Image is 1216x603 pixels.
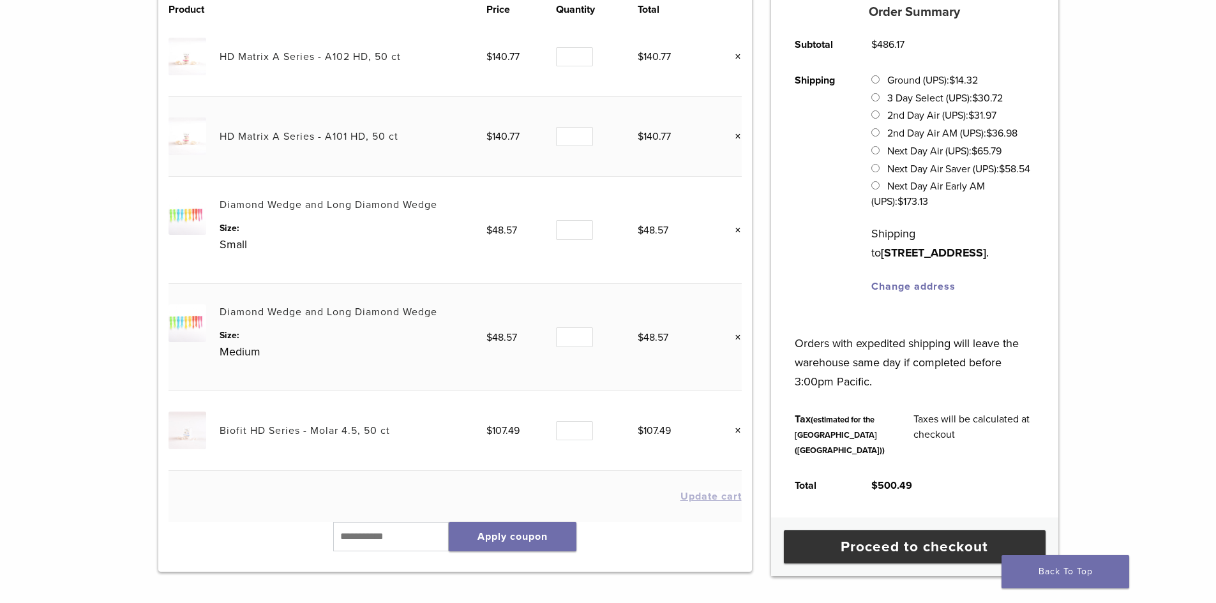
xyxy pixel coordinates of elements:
[871,479,878,492] span: $
[897,195,928,208] bdi: 173.13
[899,401,1049,468] td: Taxes will be calculated at checkout
[972,92,978,105] span: $
[486,50,520,63] bdi: 140.77
[638,130,671,143] bdi: 140.77
[220,221,487,235] dt: Size:
[968,109,996,122] bdi: 31.97
[871,479,912,492] bdi: 500.49
[968,109,974,122] span: $
[725,422,742,439] a: Remove this item
[887,127,1017,140] label: 2nd Day Air AM (UPS):
[486,130,520,143] bdi: 140.77
[638,50,643,63] span: $
[881,246,986,260] strong: [STREET_ADDRESS]
[725,329,742,346] a: Remove this item
[972,92,1003,105] bdi: 30.72
[638,331,668,344] bdi: 48.57
[771,4,1058,20] h5: Order Summary
[897,195,903,208] span: $
[887,109,996,122] label: 2nd Day Air (UPS):
[220,130,398,143] a: HD Matrix A Series - A101 HD, 50 ct
[887,163,1030,175] label: Next Day Air Saver (UPS):
[638,224,668,237] bdi: 48.57
[220,424,390,437] a: Biofit HD Series - Molar 4.5, 50 ct
[169,412,206,449] img: Biofit HD Series - Molar 4.5, 50 ct
[972,145,1002,158] bdi: 65.79
[486,224,492,237] span: $
[725,128,742,145] a: Remove this item
[784,530,1046,563] a: Proceed to checkout
[169,38,206,75] img: HD Matrix A Series - A102 HD, 50 ct
[871,38,904,51] bdi: 486.17
[220,198,437,211] a: Diamond Wedge and Long Diamond Wedge
[638,2,707,17] th: Total
[986,127,1017,140] bdi: 36.98
[486,50,492,63] span: $
[887,145,1002,158] label: Next Day Air (UPS):
[949,74,978,87] bdi: 14.32
[638,50,671,63] bdi: 140.77
[556,2,638,17] th: Quantity
[725,222,742,239] a: Remove this item
[999,163,1030,175] bdi: 58.54
[871,180,984,208] label: Next Day Air Early AM (UPS):
[887,92,1003,105] label: 3 Day Select (UPS):
[986,127,992,140] span: $
[680,491,742,502] button: Update cart
[781,27,857,63] th: Subtotal
[486,331,492,344] span: $
[999,163,1005,175] span: $
[169,2,220,17] th: Product
[486,424,520,437] bdi: 107.49
[169,197,206,235] img: Diamond Wedge and Long Diamond Wedge
[220,50,401,63] a: HD Matrix A Series - A102 HD, 50 ct
[871,280,956,293] a: Change address
[781,468,857,503] th: Total
[795,415,885,456] small: (estimated for the [GEOGRAPHIC_DATA] ([GEOGRAPHIC_DATA]))
[725,48,742,65] a: Remove this item
[220,329,487,342] dt: Size:
[486,2,556,17] th: Price
[949,74,955,87] span: $
[220,342,487,361] p: Medium
[795,315,1034,391] p: Orders with expedited shipping will leave the warehouse same day if completed before 3:00pm Pacific.
[220,306,437,318] a: Diamond Wedge and Long Diamond Wedge
[871,38,877,51] span: $
[972,145,977,158] span: $
[486,224,517,237] bdi: 48.57
[871,224,1034,262] p: Shipping to .
[638,130,643,143] span: $
[486,424,492,437] span: $
[486,331,517,344] bdi: 48.57
[1002,555,1129,588] a: Back To Top
[449,522,576,551] button: Apply coupon
[486,130,492,143] span: $
[781,63,857,304] th: Shipping
[887,74,978,87] label: Ground (UPS):
[169,117,206,155] img: HD Matrix A Series - A101 HD, 50 ct
[169,304,206,342] img: Diamond Wedge and Long Diamond Wedge
[781,401,899,468] th: Tax
[638,424,643,437] span: $
[638,424,671,437] bdi: 107.49
[220,235,487,254] p: Small
[638,224,643,237] span: $
[638,331,643,344] span: $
